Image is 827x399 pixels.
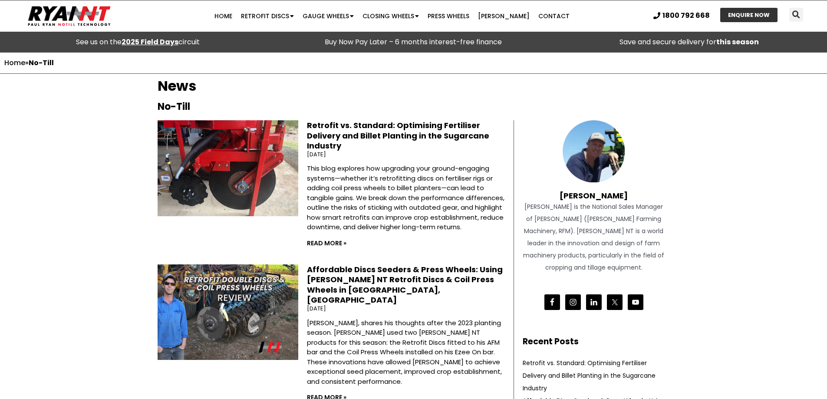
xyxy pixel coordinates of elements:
[298,7,358,25] a: Gauge Wheels
[4,36,271,48] div: See us on the circuit
[534,7,574,25] a: Contact
[716,37,759,47] strong: this season
[523,182,666,201] h4: [PERSON_NAME]
[280,36,547,48] p: Buy Now Pay Later – 6 months interest-free finance
[4,58,54,68] span: »
[307,264,503,305] a: Affordable Discs Seeders & Press Wheels: Using [PERSON_NAME] NT Retrofit Discs & Coil Press Wheel...
[307,164,509,232] p: This blog explores how upgrading your ground-engaging systems—whether it’s retrofitting discs on ...
[210,7,237,25] a: Home
[237,7,298,25] a: Retrofit Discs
[523,336,666,348] h2: Recent Posts
[156,115,298,221] img: Sugarcane Billet Planter ryan nt retrofit discs
[4,58,25,68] a: Home
[307,239,346,247] a: Read more about Retrofit vs. Standard: Optimising Fertiliser Delivery and Billet Planting in the ...
[789,8,803,22] div: Search
[26,3,113,30] img: Ryan NT logo
[556,36,823,48] p: Save and secure delivery for
[158,102,670,112] h2: No-Till
[728,12,770,18] span: ENQUIRE NOW
[523,201,666,274] div: [PERSON_NAME] is the National Sales Manager of [PERSON_NAME] ([PERSON_NAME] Farming Machinery, RF...
[358,7,423,25] a: Closing Wheels
[307,150,326,158] span: [DATE]
[474,7,534,25] a: [PERSON_NAME]
[142,264,313,361] img: Disc Seeders - AFM Bar with discs
[720,8,778,22] a: ENQUIRE NOW
[653,12,710,19] a: 1800 792 668
[307,120,489,151] a: Retrofit vs. Standard: Optimising Fertiliser Delivery and Billet Planting in the Sugarcane Industry
[423,7,474,25] a: Press Wheels
[307,318,509,387] p: [PERSON_NAME], shares his thoughts after the 2023 planting season. [PERSON_NAME] used two [PERSON...
[158,78,670,93] h1: News
[29,58,54,68] strong: No-Till
[307,304,326,313] span: [DATE]
[160,7,623,25] nav: Menu
[122,37,178,47] a: 2025 Field Days
[158,120,298,249] a: Sugarcane Billet Planter ryan nt retrofit discs
[662,12,710,19] span: 1800 792 668
[523,359,656,392] a: Retrofit vs. Standard: Optimising Fertiliser Delivery and Billet Planting in the Sugarcane Industry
